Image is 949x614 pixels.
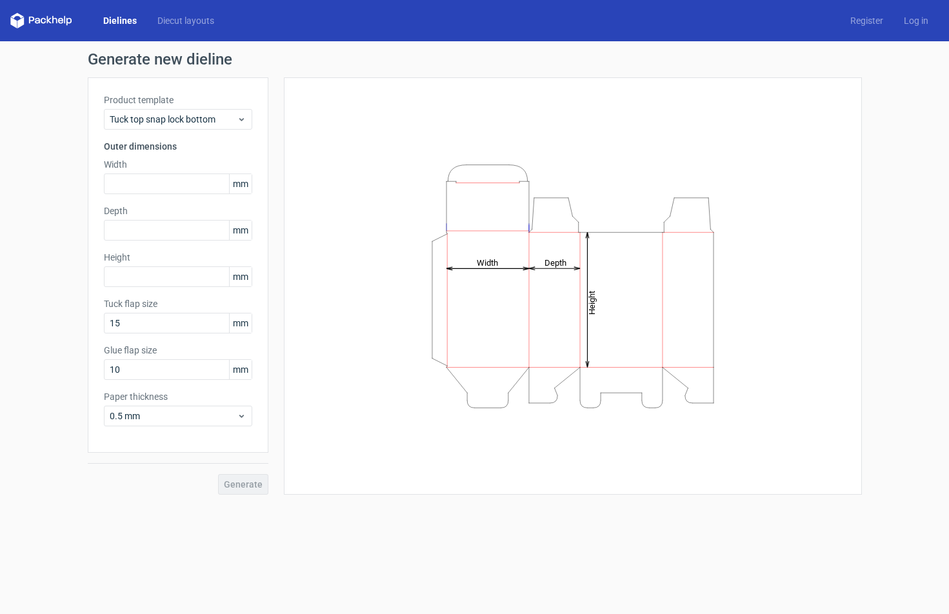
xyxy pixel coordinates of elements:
[476,257,497,267] tspan: Width
[229,360,252,379] span: mm
[147,14,225,27] a: Diecut layouts
[104,390,252,403] label: Paper thickness
[104,251,252,264] label: Height
[88,52,862,67] h1: Generate new dieline
[894,14,939,27] a: Log in
[229,267,252,286] span: mm
[104,204,252,217] label: Depth
[104,158,252,171] label: Width
[229,174,252,193] span: mm
[229,313,252,333] span: mm
[110,410,237,422] span: 0.5 mm
[840,14,894,27] a: Register
[229,221,252,240] span: mm
[104,94,252,106] label: Product template
[110,113,237,126] span: Tuck top snap lock bottom
[587,290,597,314] tspan: Height
[104,140,252,153] h3: Outer dimensions
[93,14,147,27] a: Dielines
[104,344,252,357] label: Glue flap size
[544,257,566,267] tspan: Depth
[104,297,252,310] label: Tuck flap size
